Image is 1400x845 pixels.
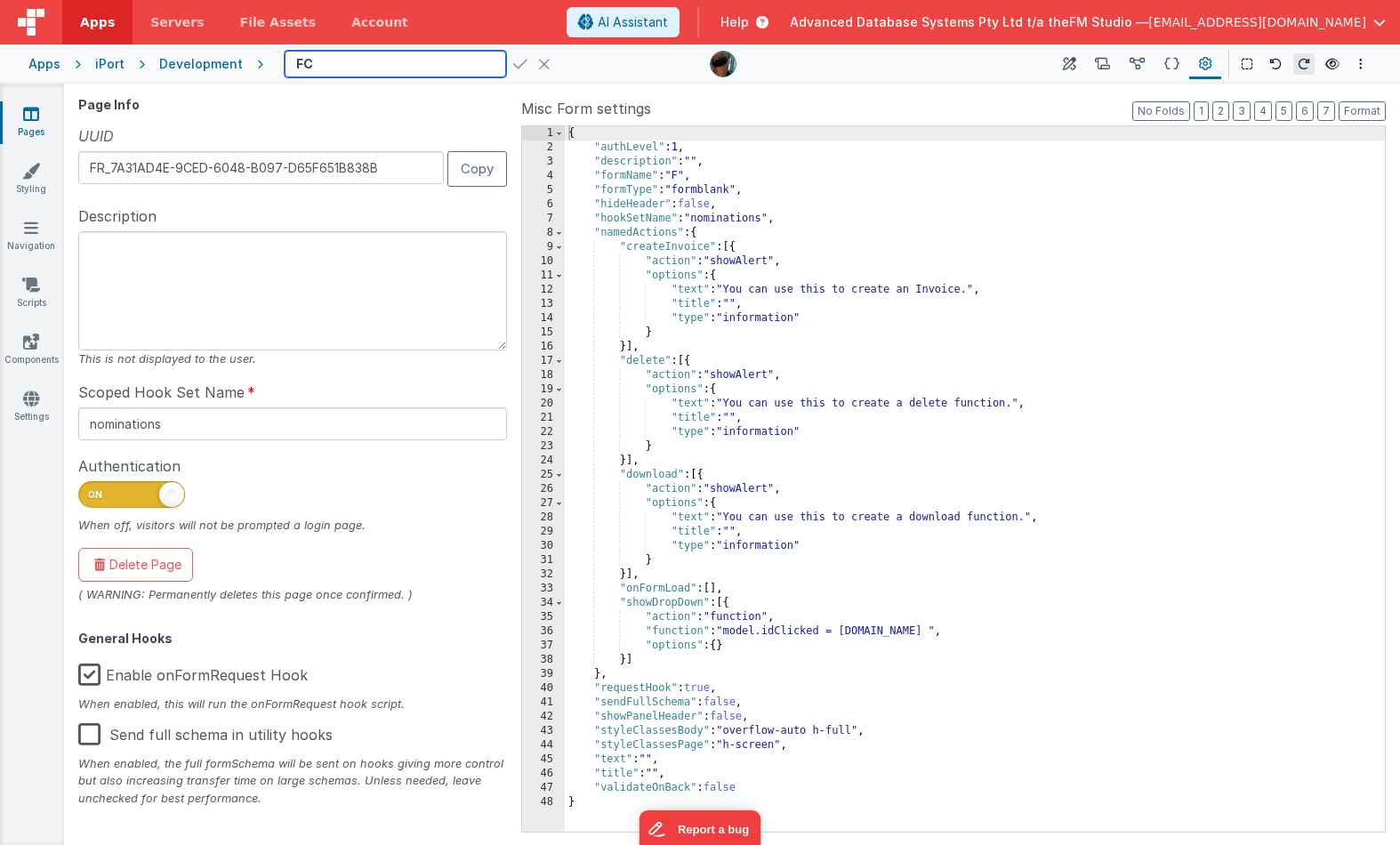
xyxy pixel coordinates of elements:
[522,781,565,795] div: 47
[522,354,565,368] div: 17
[78,125,114,147] span: UUID
[522,624,565,639] div: 36
[522,653,565,667] div: 38
[1254,101,1272,121] button: 4
[522,183,565,197] div: 5
[240,13,317,31] span: File Assets
[522,468,565,482] div: 25
[522,724,565,738] div: 43
[522,696,565,710] div: 41
[720,13,749,31] span: Help
[78,696,507,712] div: When enabled, this will run the onFormRequest hook script.
[78,653,308,691] label: Enable onFormRequest Hook
[522,610,565,624] div: 35
[522,525,565,539] div: 29
[522,155,565,169] div: 3
[522,795,565,809] div: 48
[522,738,565,752] div: 44
[1317,101,1335,121] button: 7
[95,55,125,73] div: iPort
[522,382,565,397] div: 19
[522,582,565,596] div: 33
[1350,53,1372,75] button: Options
[522,226,565,240] div: 8
[78,455,181,477] span: Authentication
[522,511,565,525] div: 28
[1212,101,1229,121] button: 2
[790,13,1386,31] button: Advanced Database Systems Pty Ltd t/a theFM Studio — [EMAIL_ADDRESS][DOMAIN_NAME]
[1132,101,1190,121] button: No Folds
[522,411,565,425] div: 21
[598,13,668,31] span: AI Assistant
[567,7,680,37] button: AI Assistant
[522,482,565,496] div: 26
[78,350,507,367] div: This is not displayed to the user.
[78,382,245,403] span: Scoped Hook Set Name
[522,553,565,567] div: 31
[522,710,565,724] div: 42
[78,712,333,751] label: Send full schema in utility hooks
[522,439,565,454] div: 23
[522,340,565,354] div: 16
[522,326,565,340] div: 15
[522,368,565,382] div: 18
[522,596,565,610] div: 34
[78,517,507,534] div: When off, visitors will not be prompted a login page.
[711,52,736,76] img: 51bd7b176fb848012b2e1c8b642a23b7
[1194,101,1209,121] button: 1
[78,548,193,582] button: Delete Page
[150,13,204,31] span: Servers
[522,752,565,767] div: 45
[522,126,565,141] div: 1
[522,240,565,254] div: 9
[522,639,565,653] div: 37
[522,283,565,297] div: 12
[28,55,60,73] div: Apps
[78,586,507,603] div: ( WARNING: Permanently deletes this page once confirmed. )
[522,141,565,155] div: 2
[522,681,565,696] div: 40
[159,55,243,73] div: Development
[522,539,565,553] div: 30
[521,98,651,119] span: Misc Form settings
[1233,101,1251,121] button: 3
[522,169,565,183] div: 4
[522,297,565,311] div: 13
[522,496,565,511] div: 27
[522,212,565,226] div: 7
[522,425,565,439] div: 22
[1296,101,1314,121] button: 6
[522,667,565,681] div: 39
[790,13,1148,31] span: Advanced Database Systems Pty Ltd t/a theFM Studio —
[522,767,565,781] div: 46
[522,197,565,212] div: 6
[78,755,507,807] div: When enabled, the full formSchema will be sent on hooks giving more control but also increasing t...
[78,97,140,112] strong: Page Info
[522,567,565,582] div: 32
[1148,13,1366,31] span: [EMAIL_ADDRESS][DOMAIN_NAME]
[522,454,565,468] div: 24
[447,151,507,186] button: Copy
[1275,101,1292,121] button: 5
[522,269,565,283] div: 11
[522,254,565,269] div: 10
[78,205,157,227] span: Description
[80,13,115,31] span: Apps
[78,631,173,646] strong: General Hooks
[522,311,565,326] div: 14
[522,397,565,411] div: 20
[1339,101,1386,121] button: Format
